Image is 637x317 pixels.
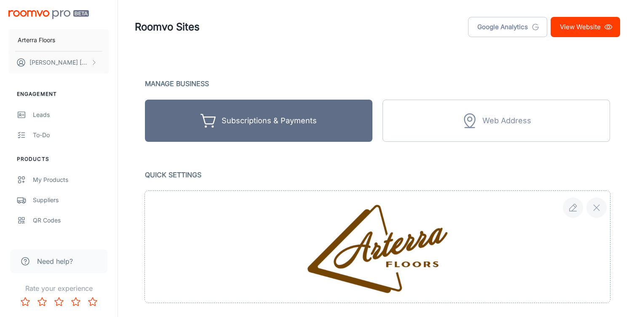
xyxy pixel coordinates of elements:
[34,293,51,310] button: Rate 2 star
[51,293,67,310] button: Rate 3 star
[18,35,55,45] p: Arterra Floors
[33,216,109,225] div: QR Codes
[145,100,372,142] button: Subscriptions & Payments
[383,100,610,142] button: Web Address
[222,114,317,127] div: Subscriptions & Payments
[33,195,109,205] div: Suppliers
[7,283,111,293] p: Rate your experience
[29,58,89,67] p: [PERSON_NAME] [PERSON_NAME]
[135,19,200,35] h1: Roomvo Sites
[17,293,34,310] button: Rate 1 star
[8,51,109,73] button: [PERSON_NAME] [PERSON_NAME]
[383,100,610,142] div: Unlock with subscription
[33,130,109,140] div: To-do
[8,10,89,19] img: Roomvo PRO Beta
[551,17,620,37] a: View Website
[145,169,610,181] p: Quick Settings
[67,293,84,310] button: Rate 4 star
[482,114,531,127] div: Web Address
[33,175,109,184] div: My Products
[37,256,73,266] span: Need help?
[33,110,109,119] div: Leads
[468,17,547,37] a: Google Analytics tracking code can be added using the Custom Code feature on this page
[84,293,101,310] button: Rate 5 star
[298,194,457,299] img: file preview
[8,29,109,51] button: Arterra Floors
[145,78,610,89] p: Manage Business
